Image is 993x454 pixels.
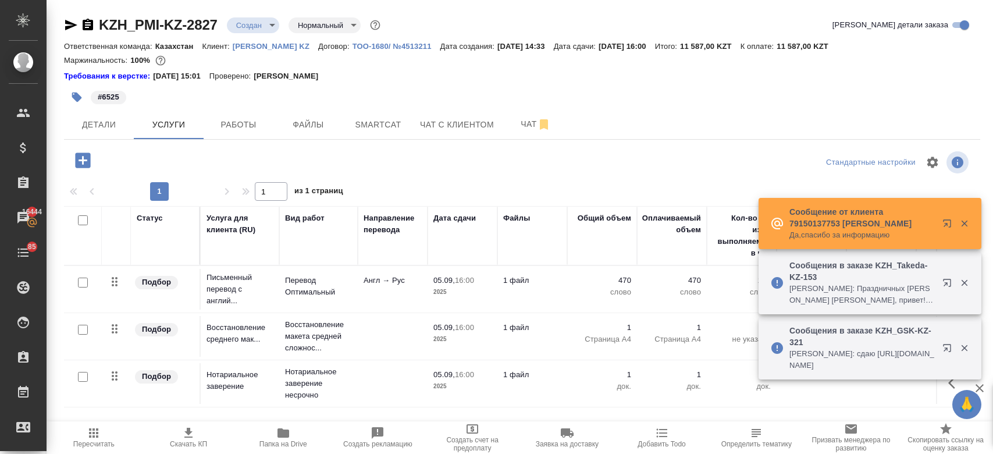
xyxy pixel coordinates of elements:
[789,348,935,371] p: [PERSON_NAME]: сдаю [URL][DOMAIN_NAME]
[713,322,771,334] p: 10
[153,70,209,82] p: [DATE] 15:01
[73,440,115,448] span: Пересчитать
[643,381,701,392] p: док.
[573,322,631,334] p: 1
[90,91,127,101] span: 6525
[209,70,254,82] p: Проверено:
[643,369,701,381] p: 1
[211,118,266,132] span: Работы
[638,440,685,448] span: Добавить Todo
[420,118,494,132] span: Чат с клиентом
[503,322,561,334] p: 1 файл
[713,275,771,286] p: 250
[789,283,935,306] p: [PERSON_NAME]: Праздничных [PERSON_NAME] [PERSON_NAME], привет! Подскажи, пожалуйста, каких испол...
[713,334,771,345] p: не указано
[537,118,551,132] svg: Отписаться
[130,56,153,65] p: 100%
[207,272,273,307] p: Письменный перевод с англий...
[789,229,935,241] p: Да,спасибо за информацию
[713,286,771,298] p: слово
[713,212,771,259] div: Кол-во ед. изм., выполняемое в час
[64,42,155,51] p: Ответственная команда:
[503,369,561,381] p: 1 файл
[573,369,631,381] p: 1
[455,323,474,332] p: 16:00
[233,42,318,51] p: [PERSON_NAME] KZ
[433,381,492,392] p: 2025
[236,421,330,454] button: Папка на Drive
[350,118,406,132] span: Smartcat
[64,70,153,82] a: Требования к верстке:
[455,276,474,285] p: 16:00
[832,19,948,31] span: [PERSON_NAME] детали заказа
[935,271,963,299] button: Открыть в новой вкладке
[643,275,701,286] p: 470
[520,421,615,454] button: Заявка на доставку
[64,56,130,65] p: Маржинальность:
[141,118,197,132] span: Услуги
[142,324,171,335] p: Подбор
[433,276,455,285] p: 05.09,
[207,212,273,236] div: Услуга для клиента (RU)
[3,238,44,267] a: 85
[67,148,99,172] button: Добавить услугу
[368,17,383,33] button: Доп статусы указывают на важность/срочность заказа
[330,421,425,454] button: Создать рекламацию
[823,154,919,172] div: split button
[573,286,631,298] p: слово
[285,366,352,401] p: Нотариальное заверение несрочно
[142,276,171,288] p: Подбор
[614,421,709,454] button: Добавить Todo
[285,319,352,354] p: Восстановление макета средней сложнос...
[573,381,631,392] p: док.
[433,212,476,224] div: Дата сдачи
[142,371,171,382] p: Подбор
[233,20,265,30] button: Создан
[3,203,44,232] a: 16444
[642,212,701,236] div: Оплачиваемый объем
[440,42,497,51] p: Дата создания:
[227,17,279,33] div: Создан
[777,42,837,51] p: 11 587,00 KZT
[680,42,741,51] p: 11 587,00 KZT
[433,334,492,345] p: 2025
[47,421,141,454] button: Пересчитать
[935,212,963,240] button: Открыть в новой вкладке
[952,343,976,353] button: Закрыть
[643,322,701,334] p: 1
[294,184,343,201] span: из 1 страниц
[497,42,554,51] p: [DATE] 14:33
[789,325,935,348] p: Сообщения в заказе KZH_GSK-KZ-321
[137,212,163,224] div: Статус
[952,278,976,288] button: Закрыть
[554,42,599,51] p: Дата сдачи:
[425,421,520,454] button: Создать счет на предоплату
[99,17,218,33] a: KZH_PMI-KZ-2827
[508,117,564,132] span: Чат
[280,118,336,132] span: Файлы
[919,148,946,176] span: Настроить таблицу
[21,241,43,253] span: 85
[141,421,236,454] button: Скачать КП
[643,334,701,345] p: Страница А4
[98,91,119,103] p: #6525
[207,322,273,345] p: Восстановление среднего мак...
[285,212,325,224] div: Вид работ
[432,436,513,452] span: Создать счет на предоплату
[285,275,352,298] p: Перевод Оптимальный
[573,334,631,345] p: Страница А4
[536,440,599,448] span: Заявка на доставку
[741,42,777,51] p: К оплате:
[64,84,90,110] button: Добавить тэг
[946,151,971,173] span: Посмотреть информацию
[599,42,655,51] p: [DATE] 16:00
[503,212,530,224] div: Файлы
[433,286,492,298] p: 2025
[170,440,207,448] span: Скачать КП
[789,206,935,229] p: Сообщение от клиента 79150137753 [PERSON_NAME]
[643,286,701,298] p: слово
[207,369,273,392] p: Нотариальное заверение
[364,275,422,286] p: Англ → Рус
[433,370,455,379] p: 05.09,
[202,42,232,51] p: Клиент:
